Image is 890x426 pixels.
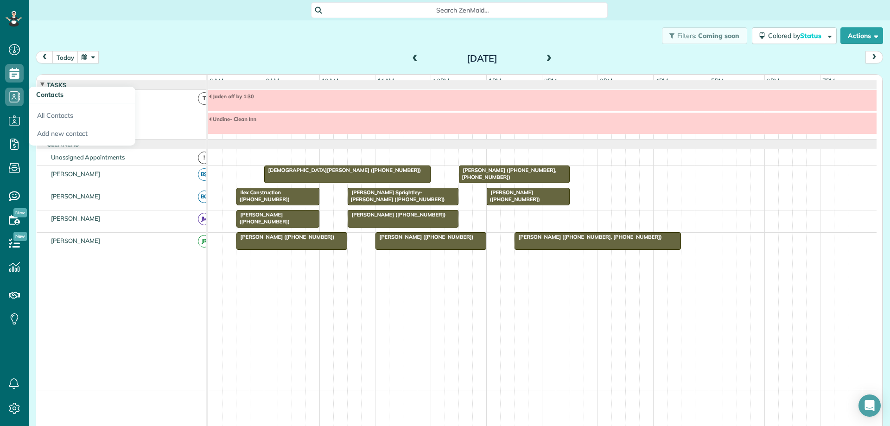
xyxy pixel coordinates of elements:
span: Status [800,32,823,40]
span: [PERSON_NAME] [49,215,102,222]
span: 5pm [709,77,725,84]
span: ! [198,152,210,164]
span: [PERSON_NAME] ([PHONE_NUMBER], [PHONE_NUMBER]) [458,167,557,180]
span: Tasks [45,81,68,89]
span: 3pm [598,77,614,84]
span: JR [198,235,210,248]
span: [PERSON_NAME] Sprightley-[PERSON_NAME] ([PHONE_NUMBER]) [347,189,445,202]
span: New [13,208,27,217]
span: T [198,92,210,105]
span: Jaden off by 1:30 [208,93,254,100]
span: [PERSON_NAME] ([PHONE_NUMBER]) [236,234,335,240]
button: today [52,51,78,64]
span: Ilex Construction ([PHONE_NUMBER]) [236,189,290,202]
a: Add new contact [29,125,135,146]
span: 10am [320,77,341,84]
span: 11am [375,77,396,84]
span: 4pm [654,77,670,84]
span: [PERSON_NAME] ([PHONE_NUMBER]) [236,211,290,224]
span: Undine- Clean Inn [208,116,257,122]
a: All Contacts [29,103,135,125]
span: 12pm [431,77,451,84]
span: 2pm [542,77,559,84]
span: [PERSON_NAME] [49,237,102,244]
button: prev [36,51,53,64]
span: Unassigned Appointments [49,153,127,161]
span: BC [198,191,210,203]
span: Colored by [768,32,825,40]
span: 9am [264,77,281,84]
button: next [865,51,883,64]
div: Open Intercom Messenger [858,394,881,417]
span: Coming soon [698,32,740,40]
span: Filters: [677,32,697,40]
span: 7pm [820,77,837,84]
span: Contacts [36,90,64,99]
button: Colored byStatus [752,27,837,44]
span: [PERSON_NAME] ([PHONE_NUMBER]) [347,211,446,218]
button: Actions [840,27,883,44]
span: [PERSON_NAME] [49,192,102,200]
span: [DEMOGRAPHIC_DATA][PERSON_NAME] ([PHONE_NUMBER]) [264,167,422,173]
span: [PERSON_NAME] [49,170,102,178]
span: 8am [208,77,225,84]
span: [PERSON_NAME] ([PHONE_NUMBER], [PHONE_NUMBER]) [514,234,662,240]
span: 6pm [765,77,781,84]
span: BS [198,168,210,181]
span: [PERSON_NAME] ([PHONE_NUMBER]) [375,234,474,240]
h2: [DATE] [424,53,540,64]
span: New [13,232,27,241]
span: [PERSON_NAME] ([PHONE_NUMBER]) [486,189,540,202]
span: 1pm [487,77,503,84]
span: JM [198,213,210,225]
